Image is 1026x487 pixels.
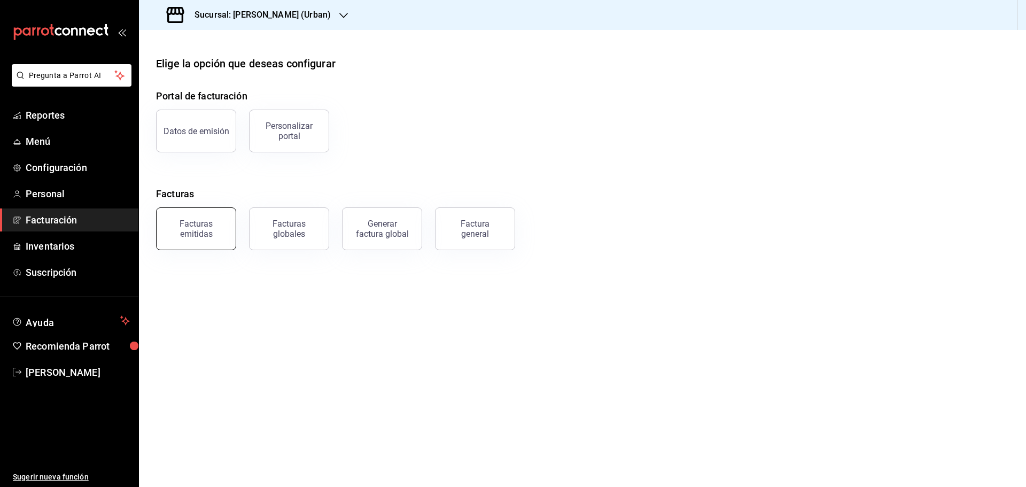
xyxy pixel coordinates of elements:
[26,213,130,227] span: Facturación
[26,339,130,353] span: Recomienda Parrot
[118,28,126,36] button: open_drawer_menu
[448,219,502,239] div: Factura general
[156,110,236,152] button: Datos de emisión
[26,239,130,253] span: Inventarios
[26,265,130,280] span: Suscripción
[256,121,322,141] div: Personalizar portal
[156,207,236,250] button: Facturas emitidas
[26,314,116,327] span: Ayuda
[163,219,229,239] div: Facturas emitidas
[435,207,515,250] button: Factura general
[7,78,131,89] a: Pregunta a Parrot AI
[249,110,329,152] button: Personalizar portal
[164,126,229,136] div: Datos de emisión
[26,187,130,201] span: Personal
[26,160,130,175] span: Configuración
[256,219,322,239] div: Facturas globales
[342,207,422,250] button: Generar factura global
[26,365,130,380] span: [PERSON_NAME]
[249,207,329,250] button: Facturas globales
[26,108,130,122] span: Reportes
[156,89,1009,103] h4: Portal de facturación
[12,64,131,87] button: Pregunta a Parrot AI
[26,134,130,149] span: Menú
[29,70,115,81] span: Pregunta a Parrot AI
[156,56,336,72] div: Elige la opción que deseas configurar
[156,187,1009,201] h4: Facturas
[13,471,130,483] span: Sugerir nueva función
[186,9,331,21] h3: Sucursal: [PERSON_NAME] (Urban)
[355,219,409,239] div: Generar factura global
